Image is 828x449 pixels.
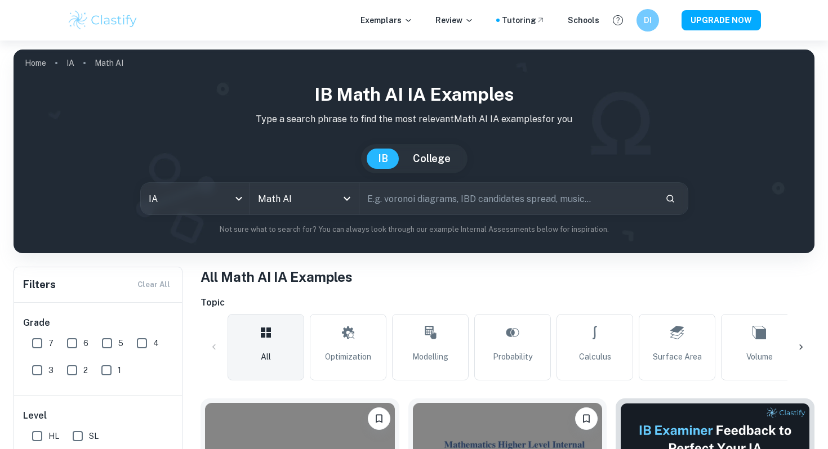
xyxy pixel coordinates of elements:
h1: IB Math AI IA examples [23,81,805,108]
h1: All Math AI IA Examples [201,267,814,287]
a: Tutoring [502,14,545,26]
button: Help and Feedback [608,11,627,30]
a: Home [25,55,46,71]
img: Clastify logo [67,9,139,32]
h6: Level [23,409,174,423]
h6: DI [642,14,655,26]
span: All [261,351,271,363]
p: Exemplars [360,14,413,26]
button: Search [661,189,680,208]
p: Review [435,14,474,26]
span: 5 [118,337,123,349]
input: E.g. voronoi diagrams, IBD candidates spread, music... [359,183,656,214]
span: Probability [493,351,532,363]
img: profile cover [14,50,814,253]
p: Math AI [95,57,123,69]
span: 4 [153,337,159,349]
button: Bookmark [368,407,390,430]
button: Bookmark [575,407,598,430]
a: IA [66,55,74,71]
span: Surface Area [653,351,702,363]
span: 2 [83,364,88,376]
button: IB [367,149,399,169]
button: UPGRADE NOW [682,10,761,30]
span: Calculus [579,351,611,363]
button: College [402,149,462,169]
span: 3 [48,364,54,376]
span: Optimization [325,351,371,363]
button: DI [636,9,659,32]
h6: Grade [23,316,174,330]
p: Not sure what to search for? You can always look through our example Internal Assessments below f... [23,224,805,235]
h6: Topic [201,296,814,309]
button: Open [339,191,355,206]
span: 1 [118,364,121,376]
span: Modelling [412,351,448,363]
span: 6 [83,337,88,349]
span: SL [89,430,99,442]
span: Volume [746,351,773,363]
p: Type a search phrase to find the most relevant Math AI IA examples for you [23,113,805,126]
span: 7 [48,337,54,349]
span: HL [48,430,59,442]
a: Schools [568,14,599,26]
div: IA [141,183,250,214]
h6: Filters [23,277,56,293]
